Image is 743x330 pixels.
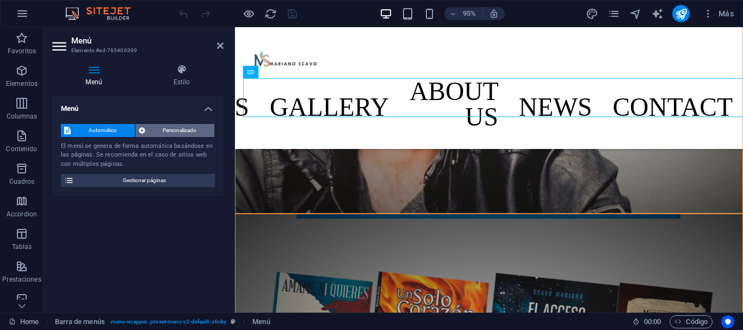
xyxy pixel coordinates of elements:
button: Código [670,315,713,328]
button: reload [264,7,277,20]
nav: breadcrumb [55,315,270,328]
i: AI Writer [651,8,664,20]
span: 00 00 [644,315,661,328]
h6: 95% [461,7,478,20]
span: Haz clic para seleccionar y doble clic para editar [55,315,105,328]
h2: Menú [71,36,224,46]
span: Automático [74,124,132,137]
button: publish [672,5,690,22]
i: Al redimensionar, ajustar el nivel de zoom automáticamente para ajustarse al dispositivo elegido. [489,9,499,18]
p: Contenido [6,145,37,153]
i: Diseño (Ctrl+Alt+Y) [586,8,598,20]
div: El menú se genera de forma automática basándose en las páginas. Se recomienda en el caso de sitio... [61,142,215,169]
h4: Menú [52,64,140,87]
span: . menu-wrapper .preset-menu-v2-default .sticky [109,315,226,328]
i: Navegador [629,8,642,20]
span: Haz clic para seleccionar y doble clic para editar [252,315,270,328]
i: Volver a cargar página [264,8,277,20]
p: Columnas [7,112,38,121]
h4: Estilo [140,64,224,87]
button: Automático [61,124,135,137]
i: Publicar [675,8,688,20]
button: 95% [444,7,483,20]
button: Personalizado [135,124,215,137]
h3: Elemento #ed-765406399 [71,46,202,55]
h4: Menú [52,96,224,115]
button: text_generator [651,7,664,20]
i: Páginas (Ctrl+Alt+S) [608,8,620,20]
i: Este elemento es un preajuste personalizable [231,319,236,325]
button: navigator [629,7,642,20]
button: Usercentrics [721,315,734,328]
p: Tablas [12,242,32,251]
button: pages [607,7,620,20]
a: Haz clic para cancelar la selección y doble clic para abrir páginas [9,315,39,328]
p: Accordion [7,210,37,219]
span: Código [674,315,708,328]
p: Favoritos [8,47,36,55]
span: Más [703,8,734,19]
button: Más [698,5,738,22]
span: Personalizado [148,124,212,137]
span: Gestionar páginas [77,174,212,187]
p: Prestaciones [2,275,41,284]
p: Elementos [6,79,38,88]
img: Editor Logo [63,7,144,20]
p: Cuadros [9,177,35,186]
span: : [652,317,653,326]
button: Gestionar páginas [61,174,215,187]
button: design [585,7,598,20]
h6: Tiempo de la sesión [633,315,661,328]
